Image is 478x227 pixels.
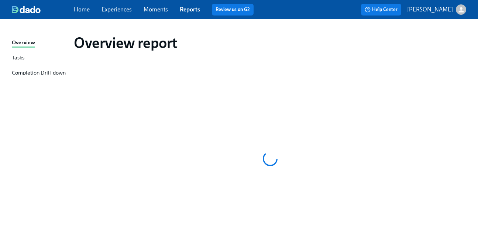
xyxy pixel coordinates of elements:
[12,54,68,63] a: Tasks
[365,6,398,13] span: Help Center
[74,6,90,13] a: Home
[407,4,466,15] button: [PERSON_NAME]
[212,4,254,16] button: Review us on G2
[216,6,250,13] a: Review us on G2
[12,38,35,48] div: Overview
[12,69,66,78] div: Completion Drill-down
[12,38,68,48] a: Overview
[144,6,168,13] a: Moments
[361,4,401,16] button: Help Center
[180,6,200,13] a: Reports
[407,6,453,14] p: [PERSON_NAME]
[12,6,41,13] img: dado
[74,34,178,52] h1: Overview report
[12,69,68,78] a: Completion Drill-down
[102,6,132,13] a: Experiences
[12,6,74,13] a: dado
[12,54,24,63] div: Tasks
